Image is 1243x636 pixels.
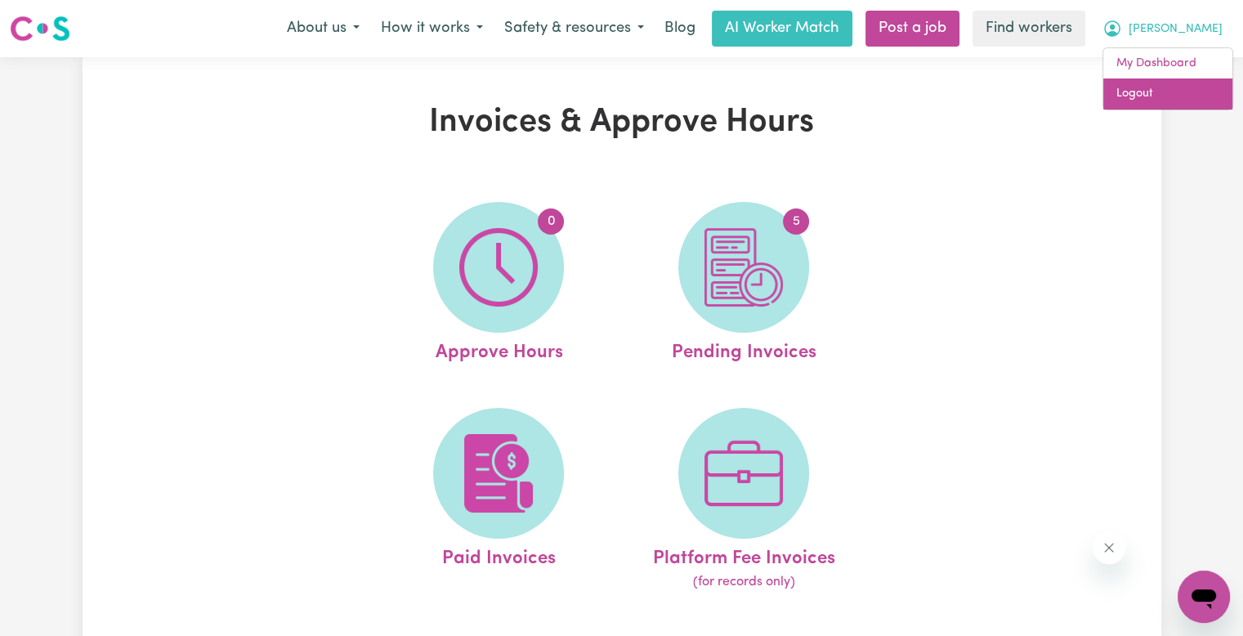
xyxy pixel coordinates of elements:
[672,333,816,367] span: Pending Invoices
[626,408,861,593] a: Platform Fee Invoices(for records only)
[272,103,972,142] h1: Invoices & Approve Hours
[10,10,70,47] a: Careseekers logo
[435,333,562,367] span: Approve Hours
[1129,20,1223,38] span: [PERSON_NAME]
[1103,78,1232,110] a: Logout
[655,11,705,47] a: Blog
[1102,47,1233,110] div: My Account
[865,11,959,47] a: Post a job
[653,539,835,573] span: Platform Fee Invoices
[693,572,795,592] span: (for records only)
[10,14,70,43] img: Careseekers logo
[1092,11,1233,46] button: My Account
[381,408,616,593] a: Paid Invoices
[381,202,616,367] a: Approve Hours
[494,11,655,46] button: Safety & resources
[370,11,494,46] button: How it works
[538,208,564,235] span: 0
[1093,531,1125,564] iframe: Close message
[1178,571,1230,623] iframe: Button to launch messaging window
[442,539,556,573] span: Paid Invoices
[712,11,852,47] a: AI Worker Match
[626,202,861,367] a: Pending Invoices
[972,11,1085,47] a: Find workers
[783,208,809,235] span: 5
[10,11,99,25] span: Need any help?
[276,11,370,46] button: About us
[1103,48,1232,79] a: My Dashboard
